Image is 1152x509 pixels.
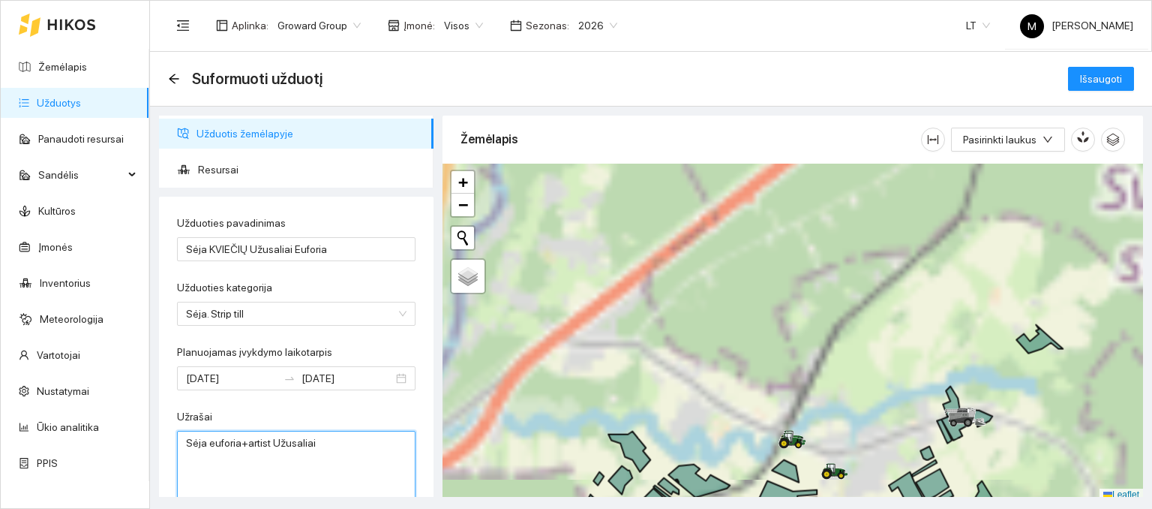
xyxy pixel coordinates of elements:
[922,134,944,146] span: column-width
[186,303,406,325] span: Sėja. Strip till
[526,17,569,34] span: Sezonas :
[177,237,415,261] input: Užduoties pavadinimas
[216,20,228,32] span: layout
[176,19,190,32] span: menu-fold
[177,215,286,231] label: Užduoties pavadinimas
[966,14,990,37] span: LT
[177,431,415,504] textarea: Užrašai
[460,118,921,161] div: Žemėlapis
[192,67,322,91] span: Suformuoti užduotį
[444,14,483,37] span: Visos
[38,61,87,73] a: Žemėlapis
[921,128,945,152] button: column-width
[168,11,198,41] button: menu-fold
[37,349,80,361] a: Vartotojai
[1103,489,1139,500] a: Leaflet
[1020,20,1133,32] span: [PERSON_NAME]
[38,160,124,190] span: Sandėlis
[232,17,268,34] span: Aplinka :
[388,20,400,32] span: shop
[37,97,81,109] a: Užduotys
[37,457,58,469] a: PPIS
[38,205,76,217] a: Kultūros
[1042,134,1053,146] span: down
[38,241,73,253] a: Įmonės
[1080,71,1122,87] span: Išsaugoti
[186,370,277,387] input: Planuojamas įvykdymo laikotarpis
[951,128,1065,152] button: Pasirinkti laukusdown
[403,17,435,34] span: Įmonė :
[168,73,180,85] span: arrow-left
[37,421,99,433] a: Ūkio analitika
[451,227,474,249] button: Initiate a new search
[277,14,361,37] span: Groward Group
[38,133,124,145] a: Panaudoti resursai
[510,20,522,32] span: calendar
[196,119,421,149] span: Užduotis žemėlapyje
[1068,67,1134,91] button: Išsaugoti
[458,173,468,191] span: +
[451,171,474,194] a: Zoom in
[301,370,393,387] input: Pabaigos data
[37,385,89,397] a: Nustatymai
[283,372,295,384] span: to
[177,409,212,425] label: Užrašai
[40,313,103,325] a: Meteorologija
[40,277,91,289] a: Inventorius
[177,345,332,360] label: Planuojamas įvykdymo laikotarpis
[1027,14,1036,38] span: M
[168,73,180,86] div: Atgal
[963,131,1036,148] span: Pasirinkti laukus
[451,194,474,216] a: Zoom out
[177,280,272,296] label: Užduoties kategorija
[578,14,617,37] span: 2026
[283,372,295,384] span: swap-right
[198,155,421,185] span: Resursai
[451,260,484,293] a: Layers
[458,195,468,214] span: −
